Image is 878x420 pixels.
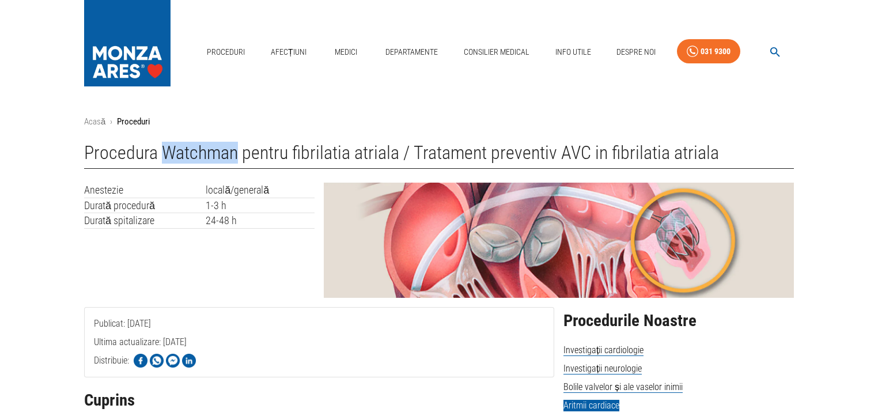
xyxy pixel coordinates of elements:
img: Share on LinkedIn [182,354,196,368]
nav: breadcrumb [84,115,794,128]
td: 24-48 h [206,213,315,229]
a: Proceduri [202,40,249,64]
p: Proceduri [117,115,150,128]
a: 031 9300 [677,39,740,64]
p: Distribuie: [94,354,129,368]
span: Publicat: [DATE] [94,318,151,375]
td: Durată spitalizare [84,213,206,229]
li: › [110,115,112,128]
span: Investigații neurologie [563,363,642,374]
img: Share on WhatsApp [150,354,164,368]
span: Investigații cardiologie [563,345,644,356]
h1: Procedura Watchman pentru fibrilatia atriala / Tratament preventiv AVC in fibrilatia atriala [84,142,794,169]
span: Bolile valvelor și ale vaselor inimii [563,381,683,393]
a: Info Utile [551,40,596,64]
span: Aritmii cardiace [563,400,619,411]
a: Acasă [84,116,105,127]
td: 1-3 h [206,198,315,213]
div: 031 9300 [701,44,731,59]
a: Despre Noi [612,40,660,64]
a: Medici [327,40,364,64]
a: Consilier Medical [459,40,534,64]
td: Durată procedură [84,198,206,213]
td: locală/generală [206,183,315,198]
h2: Procedurile Noastre [563,312,794,330]
img: Share on Facebook Messenger [166,354,180,368]
td: Anestezie [84,183,206,198]
a: Departamente [381,40,442,64]
h2: Cuprins [84,391,554,410]
img: Share on Facebook [134,354,147,368]
img: Procedura Watchman pentru Fibrilatie Atriala | MONZA ARES | Inovatie in Cardiologie [324,183,794,298]
span: Ultima actualizare: [DATE] [94,336,187,393]
a: Afecțiuni [266,40,311,64]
